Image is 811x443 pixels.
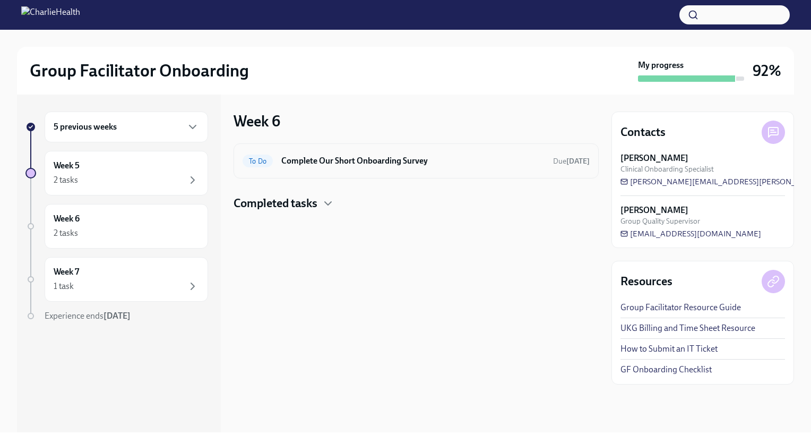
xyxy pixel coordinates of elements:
[243,152,590,169] a: To DoComplete Our Short Onboarding SurveyDue[DATE]
[243,157,273,165] span: To Do
[25,151,208,195] a: Week 52 tasks
[30,60,249,81] h2: Group Facilitator Onboarding
[620,228,761,239] a: [EMAIL_ADDRESS][DOMAIN_NAME]
[620,322,755,334] a: UKG Billing and Time Sheet Resource
[620,164,714,174] span: Clinical Onboarding Specialist
[620,205,688,216] strong: [PERSON_NAME]
[54,266,79,278] h6: Week 7
[566,157,590,166] strong: [DATE]
[281,155,545,167] h6: Complete Our Short Onboarding Survey
[553,156,590,166] span: September 9th, 2025 07:00
[25,257,208,302] a: Week 71 task
[234,112,280,131] h3: Week 6
[21,6,80,23] img: CharlieHealth
[620,343,718,355] a: How to Submit an IT Ticket
[54,227,78,239] div: 2 tasks
[54,121,117,133] h6: 5 previous weeks
[620,152,688,164] strong: [PERSON_NAME]
[234,195,317,211] h4: Completed tasks
[25,204,208,249] a: Week 62 tasks
[553,157,590,166] span: Due
[620,364,712,376] a: GF Onboarding Checklist
[753,61,781,80] h3: 92%
[54,174,78,186] div: 2 tasks
[54,280,74,292] div: 1 task
[620,274,672,289] h4: Resources
[234,195,599,211] div: Completed tasks
[45,112,208,142] div: 5 previous weeks
[638,59,684,71] strong: My progress
[54,160,80,172] h6: Week 5
[103,311,131,321] strong: [DATE]
[620,302,741,313] a: Group Facilitator Resource Guide
[45,311,131,321] span: Experience ends
[620,124,666,140] h4: Contacts
[54,213,80,225] h6: Week 6
[620,216,700,226] span: Group Quality Supervisor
